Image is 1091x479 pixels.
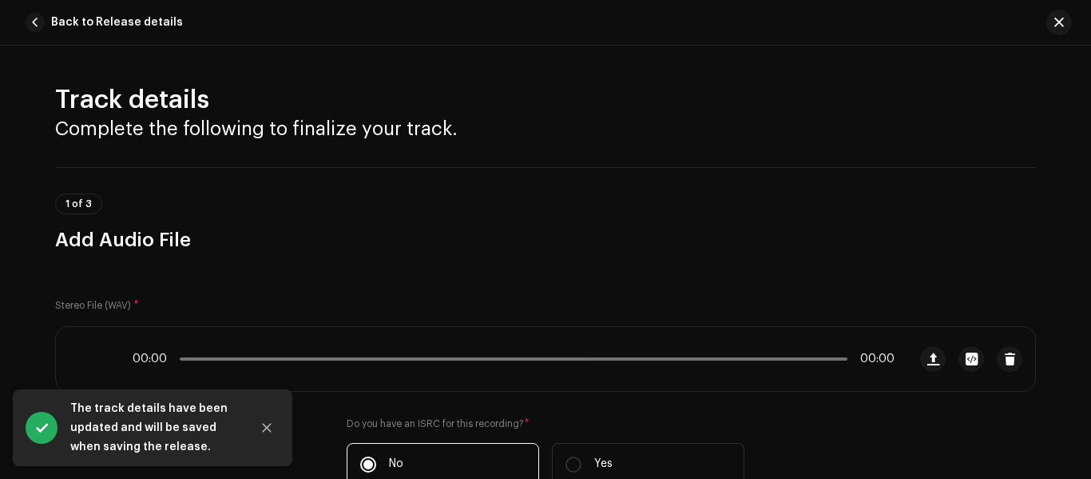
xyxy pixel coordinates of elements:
h3: Add Audio File [55,227,1036,253]
h3: Complete the following to finalize your track. [55,116,1036,142]
p: No [389,456,403,473]
p: Yes [594,456,613,473]
h2: Track details [55,84,1036,116]
label: Do you have an ISRC for this recording? [347,417,744,430]
div: The track details have been updated and will be saved when saving the release. [70,399,238,457]
span: 00:00 [854,353,895,365]
button: Close [251,412,283,444]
